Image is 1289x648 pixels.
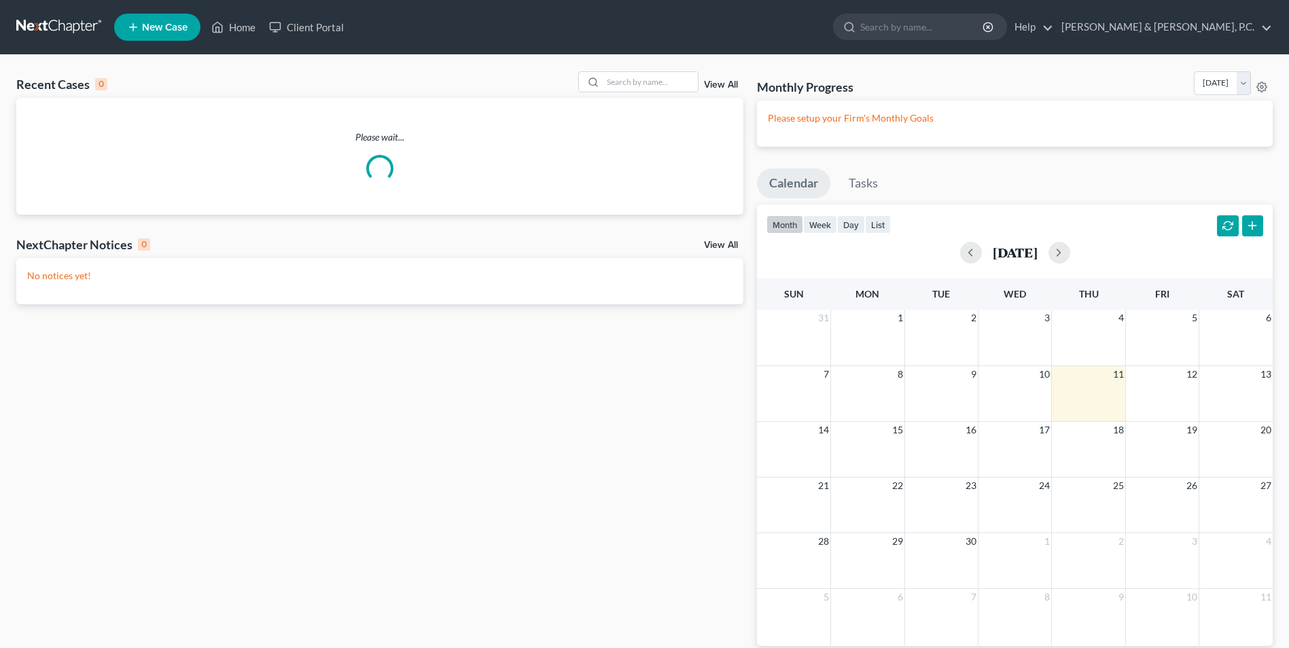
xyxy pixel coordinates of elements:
[757,168,830,198] a: Calendar
[1043,589,1051,605] span: 8
[1265,533,1273,550] span: 4
[822,589,830,605] span: 5
[970,310,978,326] span: 2
[1259,478,1273,494] span: 27
[1227,288,1244,300] span: Sat
[142,22,188,33] span: New Case
[970,589,978,605] span: 7
[16,130,743,144] p: Please wait...
[817,533,830,550] span: 28
[1004,288,1026,300] span: Wed
[822,366,830,382] span: 7
[836,168,890,198] a: Tasks
[817,422,830,438] span: 14
[891,422,904,438] span: 15
[1117,310,1125,326] span: 4
[1185,422,1199,438] span: 19
[95,78,107,90] div: 0
[837,215,865,234] button: day
[603,72,698,92] input: Search by name...
[1190,310,1199,326] span: 5
[1038,422,1051,438] span: 17
[205,15,262,39] a: Home
[964,533,978,550] span: 30
[768,111,1262,125] p: Please setup your Firm's Monthly Goals
[891,478,904,494] span: 22
[1043,310,1051,326] span: 3
[1112,422,1125,438] span: 18
[1008,15,1053,39] a: Help
[1112,478,1125,494] span: 25
[27,269,732,283] p: No notices yet!
[757,79,853,95] h3: Monthly Progress
[16,76,107,92] div: Recent Cases
[1079,288,1099,300] span: Thu
[704,80,738,90] a: View All
[803,215,837,234] button: week
[932,288,950,300] span: Tue
[766,215,803,234] button: month
[891,533,904,550] span: 29
[896,366,904,382] span: 8
[865,215,891,234] button: list
[1043,533,1051,550] span: 1
[970,366,978,382] span: 9
[1117,533,1125,550] span: 2
[1155,288,1169,300] span: Fri
[1185,478,1199,494] span: 26
[993,245,1038,259] h2: [DATE]
[1185,589,1199,605] span: 10
[1185,366,1199,382] span: 12
[704,240,738,250] a: View All
[1038,366,1051,382] span: 10
[855,288,879,300] span: Mon
[1112,366,1125,382] span: 11
[896,589,904,605] span: 6
[964,478,978,494] span: 23
[138,238,150,251] div: 0
[1117,589,1125,605] span: 9
[1038,478,1051,494] span: 24
[784,288,804,300] span: Sun
[860,14,985,39] input: Search by name...
[896,310,904,326] span: 1
[262,15,351,39] a: Client Portal
[16,236,150,253] div: NextChapter Notices
[1259,366,1273,382] span: 13
[817,478,830,494] span: 21
[1265,310,1273,326] span: 6
[1259,422,1273,438] span: 20
[1190,533,1199,550] span: 3
[1259,589,1273,605] span: 11
[964,422,978,438] span: 16
[1055,15,1272,39] a: [PERSON_NAME] & [PERSON_NAME], P.C.
[817,310,830,326] span: 31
